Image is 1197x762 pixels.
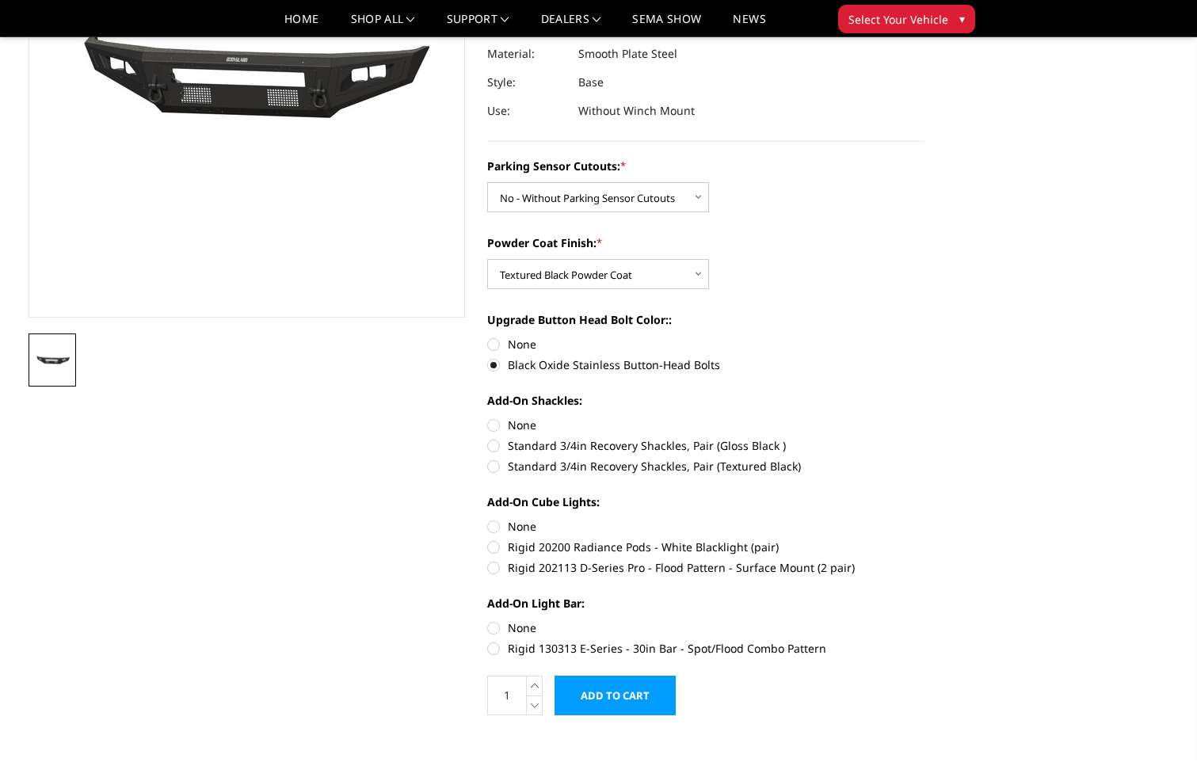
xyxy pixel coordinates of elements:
label: None [487,417,924,433]
label: Add-On Light Bar: [487,595,924,612]
label: Add-On Shackles: [487,392,924,409]
dd: Smooth Plate Steel [578,40,677,68]
label: Add-On Cube Lights: [487,493,924,510]
label: None [487,518,924,535]
label: Rigid 20200 Radiance Pods - White Blacklight (pair) [487,539,924,555]
label: Standard 3/4in Recovery Shackles, Pair (Gloss Black ) [487,437,924,454]
label: None [487,336,924,352]
span: ▾ [959,10,965,27]
a: Home [284,13,318,36]
a: shop all [351,13,415,36]
label: Rigid 130313 E-Series - 30in Bar - Spot/Flood Combo Pattern [487,640,924,657]
img: 2023-2025 Ford F250-350 - A2L Series - Base Front Bumper [33,352,71,369]
dd: Base [578,68,604,97]
dt: Material: [487,40,566,68]
label: Black Oxide Stainless Button-Head Bolts [487,356,924,373]
iframe: Chat Widget [1118,686,1197,762]
label: Parking Sensor Cutouts: [487,158,924,174]
a: SEMA Show [632,13,701,36]
label: Powder Coat Finish: [487,234,924,251]
dt: Style: [487,68,566,97]
a: Dealers [541,13,601,36]
label: None [487,619,924,636]
input: Add to Cart [555,676,676,715]
button: Select Your Vehicle [838,5,975,33]
label: Standard 3/4in Recovery Shackles, Pair (Textured Black) [487,458,924,474]
span: Select Your Vehicle [848,11,948,28]
label: Upgrade Button Head Bolt Color:: [487,311,924,328]
dt: Use: [487,97,566,125]
label: Rigid 202113 D-Series Pro - Flood Pattern - Surface Mount (2 pair) [487,559,924,576]
dd: Without Winch Mount [578,97,695,125]
a: Support [447,13,509,36]
a: News [733,13,765,36]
